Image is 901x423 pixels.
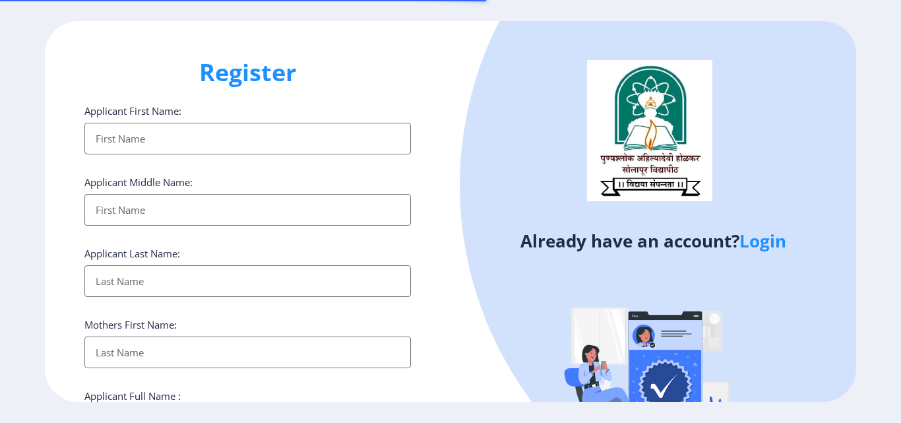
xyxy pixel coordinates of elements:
[84,389,181,416] label: Applicant Full Name : (As on marksheet)
[84,176,193,189] label: Applicant Middle Name:
[84,123,411,154] input: First Name
[84,318,177,331] label: Mothers First Name:
[84,337,411,368] input: Last Name
[84,104,181,117] label: Applicant First Name:
[739,229,786,253] a: Login
[84,57,411,88] h1: Register
[84,194,411,226] input: First Name
[587,60,712,201] img: logo
[460,230,846,251] h4: Already have an account?
[84,247,180,260] label: Applicant Last Name:
[84,265,411,297] input: Last Name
